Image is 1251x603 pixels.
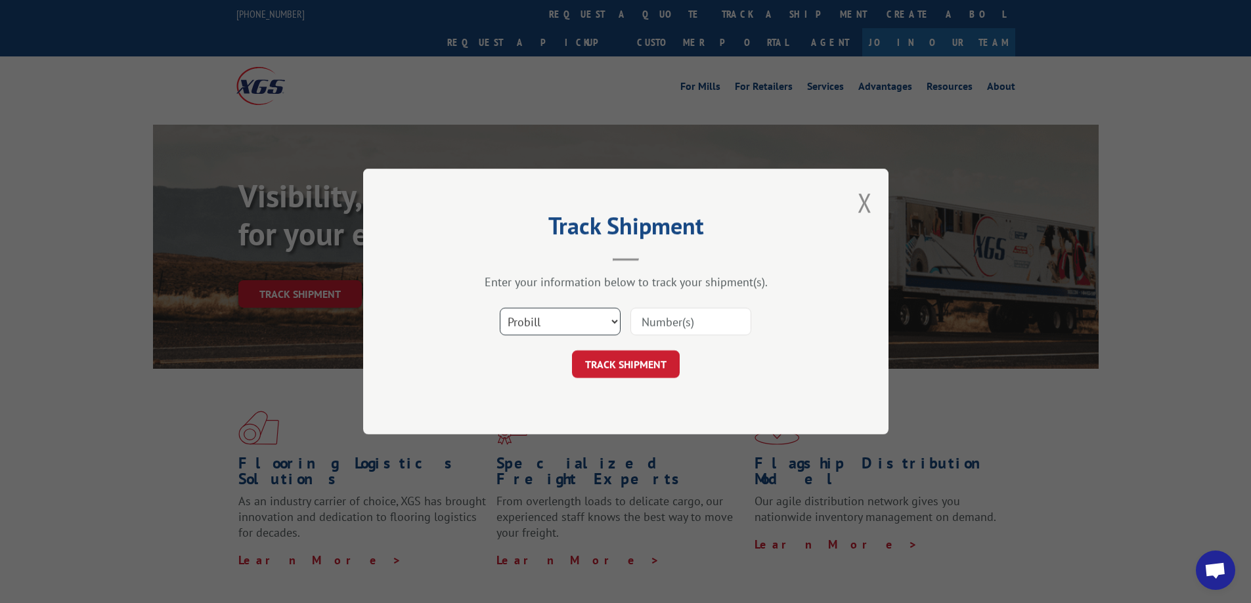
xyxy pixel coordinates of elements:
[1196,551,1235,590] div: Open chat
[429,217,823,241] h2: Track Shipment
[429,274,823,289] div: Enter your information below to track your shipment(s).
[572,350,680,378] button: TRACK SHIPMENT
[630,308,751,335] input: Number(s)
[858,185,872,220] button: Close modal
